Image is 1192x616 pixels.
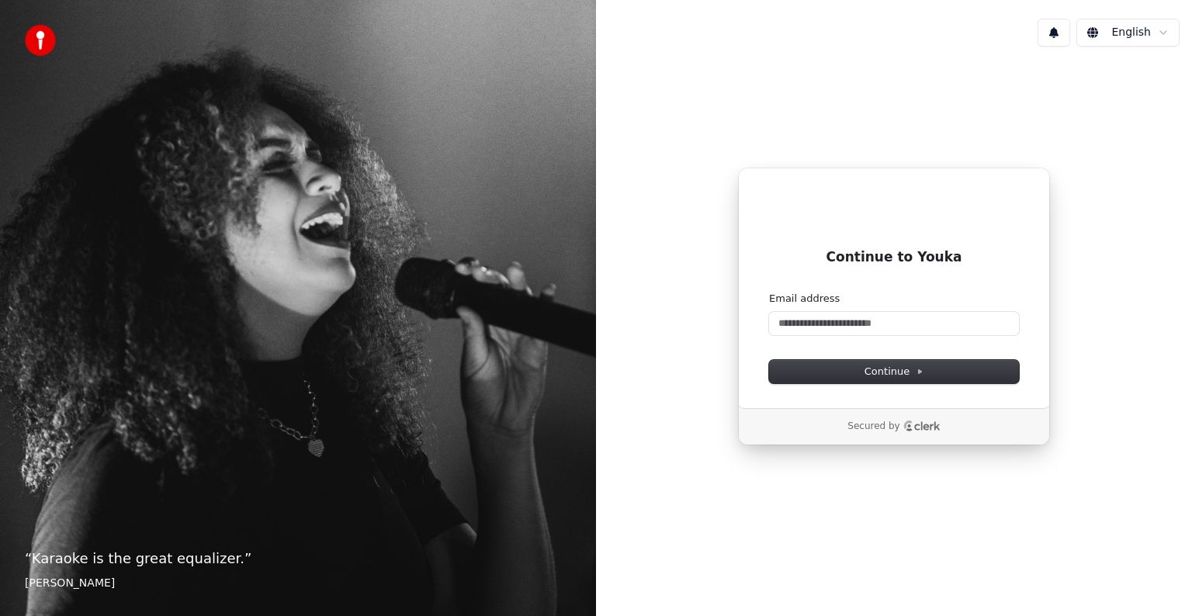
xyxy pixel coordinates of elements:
p: Secured by [847,420,899,433]
footer: [PERSON_NAME] [25,576,571,591]
h1: Continue to Youka [769,248,1019,267]
a: Clerk logo [903,420,941,431]
label: Email address [769,292,840,306]
p: “ Karaoke is the great equalizer. ” [25,548,571,569]
button: Continue [769,360,1019,383]
span: Continue [865,365,923,379]
img: youka [25,25,56,56]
